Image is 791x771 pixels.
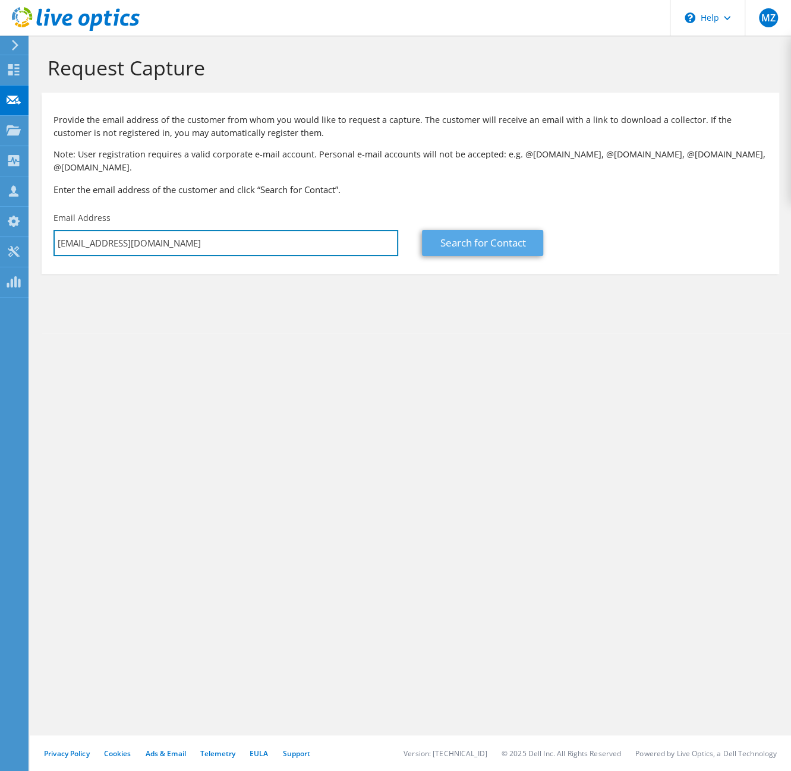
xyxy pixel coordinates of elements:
h1: Request Capture [48,55,767,80]
a: Search for Contact [422,230,543,256]
a: Telemetry [200,748,235,759]
svg: \n [685,12,695,23]
p: Provide the email address of the customer from whom you would like to request a capture. The cust... [53,113,767,140]
li: © 2025 Dell Inc. All Rights Reserved [502,748,621,759]
a: EULA [250,748,268,759]
li: Version: [TECHNICAL_ID] [404,748,487,759]
h3: Enter the email address of the customer and click “Search for Contact”. [53,183,767,196]
li: Powered by Live Optics, a Dell Technology [635,748,777,759]
p: Note: User registration requires a valid corporate e-mail account. Personal e-mail accounts will ... [53,148,767,174]
a: Cookies [104,748,131,759]
a: Ads & Email [146,748,186,759]
span: MZ [759,8,778,27]
a: Support [282,748,310,759]
label: Email Address [53,212,111,224]
a: Privacy Policy [44,748,90,759]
